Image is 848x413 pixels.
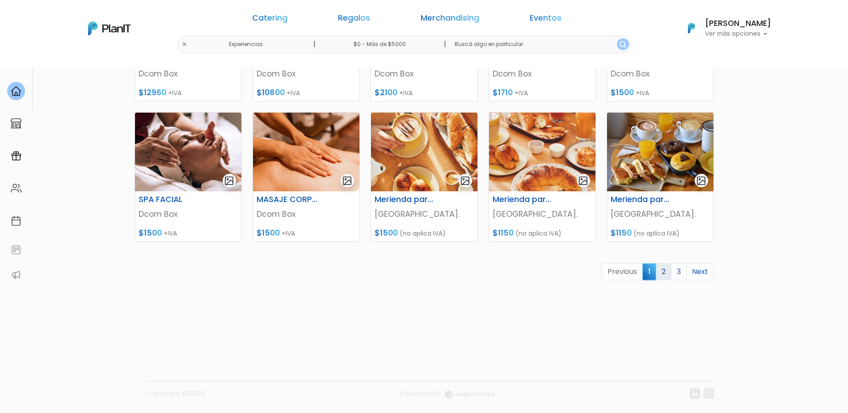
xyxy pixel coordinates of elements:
[253,112,360,242] a: gallery-light MASAJE CORPORAL Dcom Box $1500 +IVA
[493,228,514,238] span: $1150
[493,87,513,98] span: $1710
[489,112,596,242] a: gallery-light Merienda para 2 Dúo Dulce [GEOGRAPHIC_DATA]. $1150 (no aplica IVA)
[515,229,561,238] span: (no aplica IVA)
[642,263,656,280] span: 1
[620,41,626,48] img: search_button-432b6d5273f82d61273b3651a40e1bd1b912527efae98b1b7a1b2c0702e16a8d.svg
[251,195,325,204] h6: MASAJE CORPORAL
[375,68,474,80] p: Dcom Box
[607,112,714,242] a: gallery-light Merienda para 2 [GEOGRAPHIC_DATA]. $1150 (no aplica IVA)
[399,88,413,97] span: +IVA
[682,18,701,38] img: PlanIt Logo
[489,113,595,191] img: thumb_WhatsApp_Image_2024-05-14_at_10.28.08.jpeg
[287,88,300,97] span: +IVA
[690,388,700,399] img: linkedin-cc7d2dbb1a16aff8e18f147ffe980d30ddd5d9e01409788280e63c91fc390ff4.svg
[338,14,370,25] a: Regalos
[705,31,771,37] p: Ver más opciones
[342,176,352,186] img: gallery-light
[313,39,316,50] p: |
[11,86,21,97] img: home-e721727adea9d79c4d83392d1f703f7f8bce08238fde08b1acbfd93340b81755.svg
[686,263,714,280] a: Next
[135,112,242,242] a: gallery-light SPA FACIAL Dcom Box $1500 +IVA
[671,263,687,280] a: 3
[371,113,477,191] img: thumb_08DB2075-616A-44DA-8B26-3AE46993C98E.jpeg
[633,229,679,238] span: (no aplica IVA)
[139,208,238,220] p: Dcom Box
[487,195,561,204] h6: Merienda para 2 Dúo Dulce
[181,42,187,47] img: close-6986928ebcb1d6c9903e3b54e860dbc4d054630f23adef3a32610726dff6a82b.svg
[369,195,443,204] h6: Merienda para 2
[282,229,295,238] span: +IVA
[257,228,280,238] span: $1500
[11,244,21,255] img: feedback-78b5a0c8f98aac82b08bfc38622c3050aee476f2c9584af64705fc4e61158814.svg
[605,195,679,204] h6: Merienda para 2
[696,176,706,186] img: gallery-light
[447,36,630,53] input: Buscá algo en particular..
[493,208,592,220] p: [GEOGRAPHIC_DATA].
[257,208,356,220] p: Dcom Box
[224,176,234,186] img: gallery-light
[611,208,710,220] p: [GEOGRAPHIC_DATA].
[611,87,634,98] span: $1500
[421,14,479,25] a: Merchandising
[133,195,207,204] h6: SPA FACIAL
[444,39,446,50] p: |
[375,87,397,98] span: $2100
[400,388,441,399] span: translation missing: es.layouts.footer.powered_by
[257,68,356,80] p: Dcom Box
[460,176,470,186] img: gallery-light
[704,388,714,399] img: instagram-7ba2a2629254302ec2a9470e65da5de918c9f3c9a63008f8abed3140a32961bf.svg
[11,215,21,226] img: calendar-87d922413cdce8b2cf7b7f5f62616a5cf9e4887200fb71536465627b3292af00.svg
[578,176,588,186] img: gallery-light
[530,14,561,25] a: Eventos
[375,208,474,220] p: [GEOGRAPHIC_DATA].
[493,68,592,80] p: Dcom Box
[11,183,21,194] img: people-662611757002400ad9ed0e3c099ab2801c6687ba6c219adb57efc949bc21e19d.svg
[656,263,671,280] a: 2
[145,388,205,406] p: Copyright ©2025
[375,228,398,238] span: $1500
[676,17,771,40] button: PlanIt Logo [PERSON_NAME] Ver más opciones
[705,20,771,28] h6: [PERSON_NAME]
[636,88,649,97] span: +IVA
[139,87,166,98] span: $12960
[11,151,21,161] img: campaigns-02234683943229c281be62815700db0a1741e53638e28bf9629b52c665b00959.svg
[252,14,287,25] a: Catering
[139,68,238,80] p: Dcom Box
[88,21,131,35] img: PlanIt Logo
[139,228,162,238] span: $1500
[611,68,710,80] p: Dcom Box
[11,270,21,280] img: partners-52edf745621dab592f3b2c58e3bca9d71375a7ef29c3b500c9f145b62cc070d4.svg
[168,88,181,97] span: +IVA
[400,388,495,406] a: Powered By
[400,229,446,238] span: (no aplica IVA)
[11,118,21,129] img: marketplace-4ceaa7011d94191e9ded77b95e3339b90024bf715f7c57f8cf31f2d8c509eaba.svg
[46,8,129,26] div: ¿Necesitás ayuda?
[607,113,713,191] img: thumb_1FD537C3-042E-40E4-AA1E-81BE6AC27B41.jpeg
[253,113,359,191] img: thumb_EEBA820B-9A13-4920-8781-964E5B39F6D7.jpeg
[611,228,632,238] span: $1150
[445,390,495,399] img: logo_eagerworks-044938b0bf012b96b195e05891a56339191180c2d98ce7df62ca656130a436fa.svg
[164,229,177,238] span: +IVA
[371,112,478,242] a: gallery-light Merienda para 2 [GEOGRAPHIC_DATA]. $1500 (no aplica IVA)
[135,113,241,191] img: thumb_2AAA59ED-4AB8-4286-ADA8-D238202BF1A2.jpeg
[257,87,285,98] span: $10800
[515,88,528,97] span: +IVA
